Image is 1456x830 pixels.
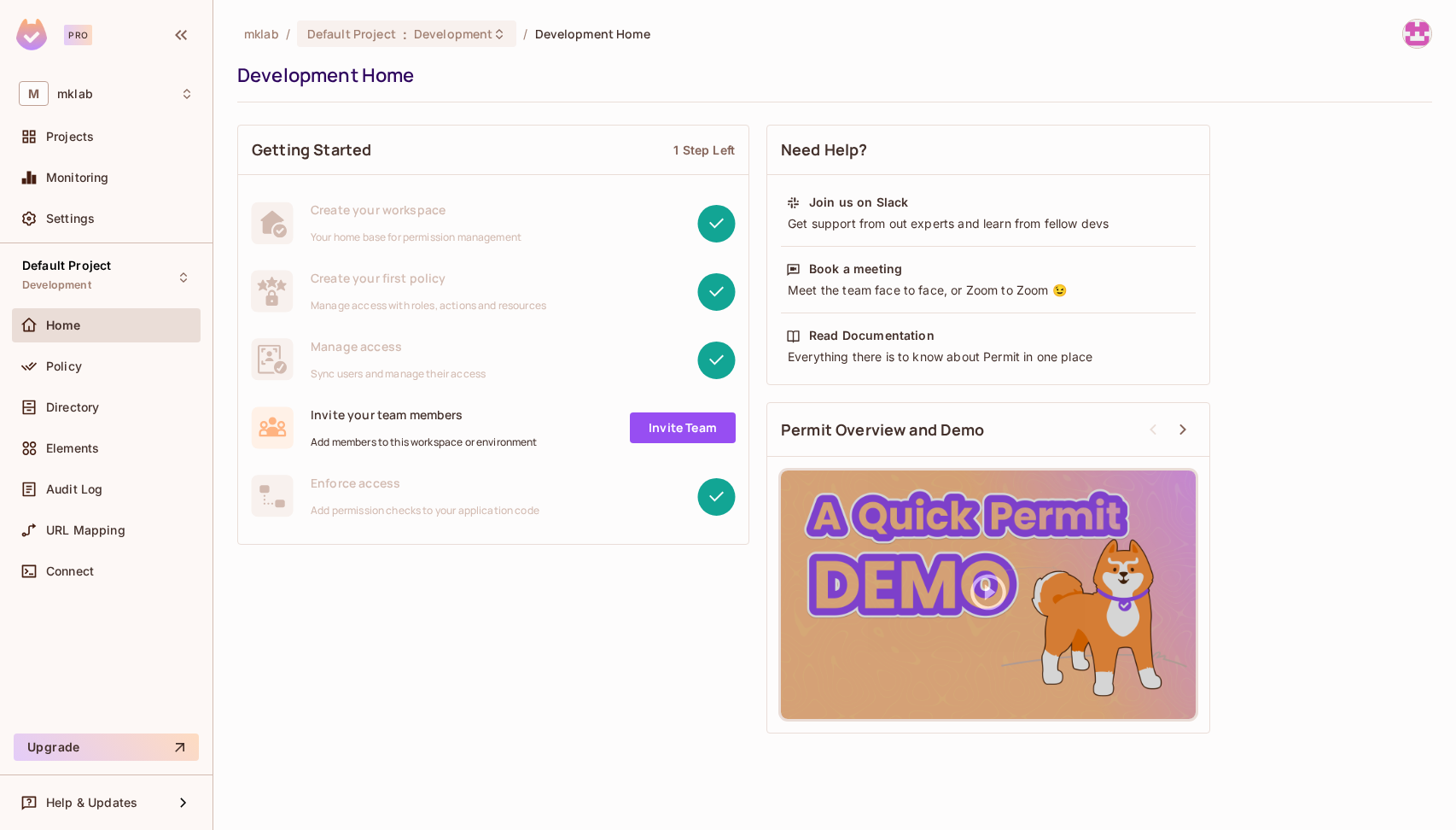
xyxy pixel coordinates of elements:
div: 1 Step Left [673,142,735,158]
span: Enforce access [311,475,539,491]
button: Upgrade [14,734,199,761]
div: Pro [64,25,92,45]
span: Invite your team members [311,406,538,423]
li: / [286,26,290,42]
span: Add members to this workspace or environment [311,435,538,449]
span: Development [22,278,91,292]
span: Elements [46,441,99,455]
span: Development Home [535,26,650,42]
span: Directory [46,400,99,414]
span: Workspace: mklab [57,87,93,101]
span: Default Project [22,259,111,272]
div: Read Documentation [809,327,935,344]
span: Getting Started [252,139,371,161]
a: Invite Team [630,412,736,443]
span: Connect [46,564,94,578]
span: Settings [46,212,95,225]
img: maheshkumar.kharade@thoughtworks.com [1403,20,1431,48]
span: Your home base for permission management [311,231,521,244]
span: Monitoring [46,171,109,184]
div: Book a meeting [809,260,902,278]
span: Permit Overview and Demo [781,419,985,441]
span: Audit Log [46,482,102,496]
span: Manage access [311,338,486,354]
span: Manage access with roles, actions and resources [311,299,546,313]
div: Get support from out experts and learn from fellow devs [786,215,1191,232]
span: Home [46,319,81,332]
span: Add permission checks to your application code [311,504,539,517]
span: : [402,27,408,41]
span: Policy [46,359,82,373]
span: Need Help? [781,139,868,161]
li: / [523,26,527,42]
div: Development Home [237,62,1424,88]
span: Sync users and manage their access [311,367,486,381]
span: Development [414,26,492,42]
div: Everything there is to know about Permit in one place [786,348,1191,365]
span: Create your first policy [311,270,546,286]
div: Meet the team face to face, or Zoom to Zoom 😉 [786,282,1191,299]
img: SReyMgAAAABJRU5ErkJggg== [16,19,47,50]
span: the active workspace [244,26,279,42]
span: Help & Updates [46,796,137,810]
span: URL Mapping [46,523,125,537]
span: Projects [46,130,94,143]
div: Join us on Slack [809,194,908,211]
span: Create your workspace [311,202,521,218]
span: Default Project [307,26,396,42]
span: M [19,81,49,106]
